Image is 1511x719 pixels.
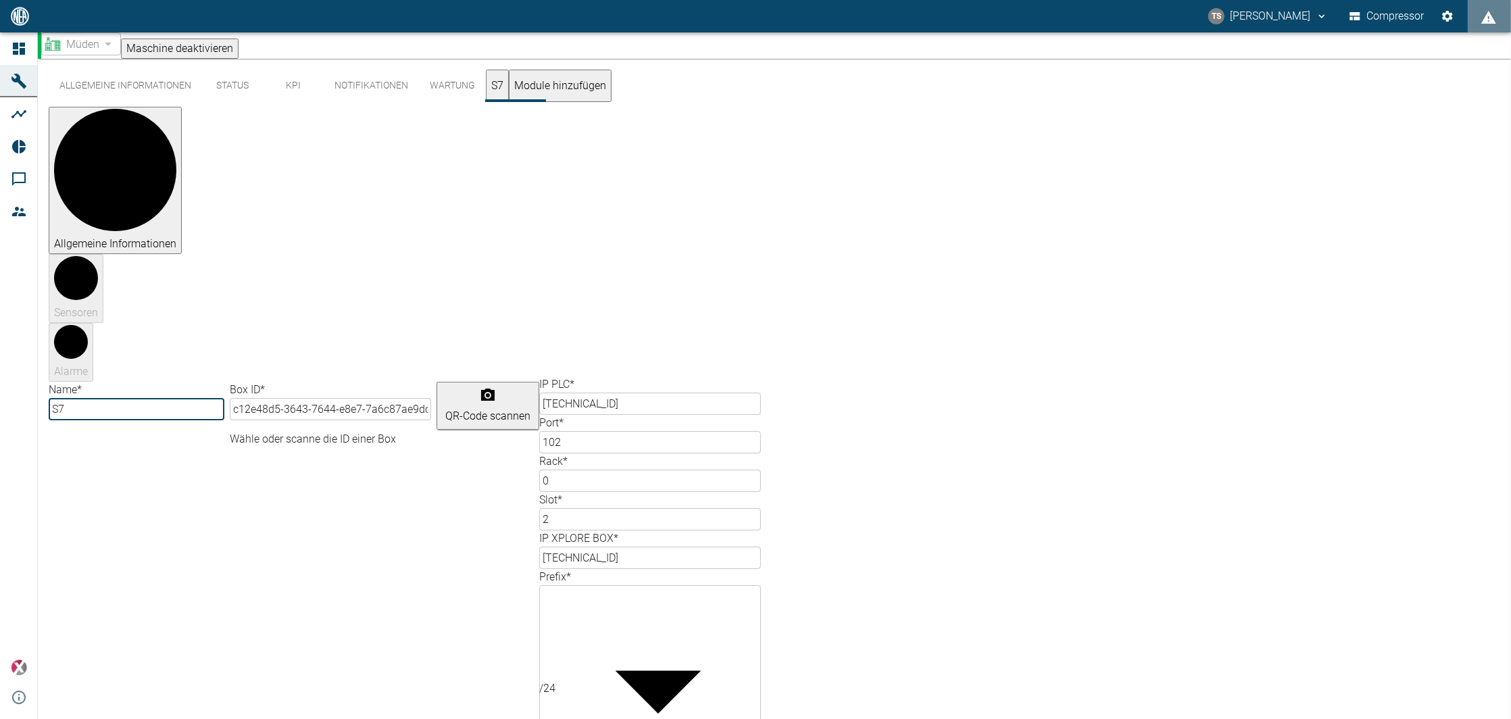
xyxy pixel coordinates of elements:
[1435,4,1460,28] button: Einstellungen
[230,383,265,396] label: Box ID *
[54,237,176,250] span: Allgemeine Informationen
[11,660,27,676] img: Xplore Logo
[539,570,571,583] label: Prefix *
[1206,4,1330,28] button: timo.streitbuerger@arcanum-energy.de
[539,508,761,530] input: Slot
[49,107,182,254] button: Allgemeine Informationen
[437,382,539,430] button: QR-Code scannen
[9,7,30,25] img: logo
[539,532,618,545] label: IP XPLORE BOX *
[539,378,574,391] label: IP PLC *
[49,323,93,382] button: Alarme
[230,431,431,447] p: Wähle oder scanne die ID einer Box
[1208,8,1224,24] div: TS
[54,306,98,319] span: Sensoren
[263,70,324,102] button: KPI
[121,39,239,59] button: Maschine deaktivieren
[49,398,224,420] input: Name
[445,410,530,422] span: QR-Code scannen
[539,416,564,429] label: Port *
[539,431,761,453] input: Port
[54,365,88,378] span: Alarme
[202,70,263,102] button: Status
[66,36,99,52] span: Müden
[49,383,82,396] label: Name *
[65,329,77,355] text: 3
[486,70,509,102] button: S7
[419,70,486,102] button: Wartung
[49,70,202,102] button: Allgemeine Informationen
[539,455,568,468] label: Rack *
[324,70,419,102] button: Notifikationen
[539,493,562,506] label: Slot *
[68,261,84,295] text: 2
[1347,4,1427,28] button: Compressor
[539,680,555,696] div: / 24
[539,470,761,492] input: Rack
[509,70,612,102] button: Module hinzufügen
[45,36,99,52] a: Müden
[49,254,103,323] button: Sensoren
[93,122,138,218] text: 1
